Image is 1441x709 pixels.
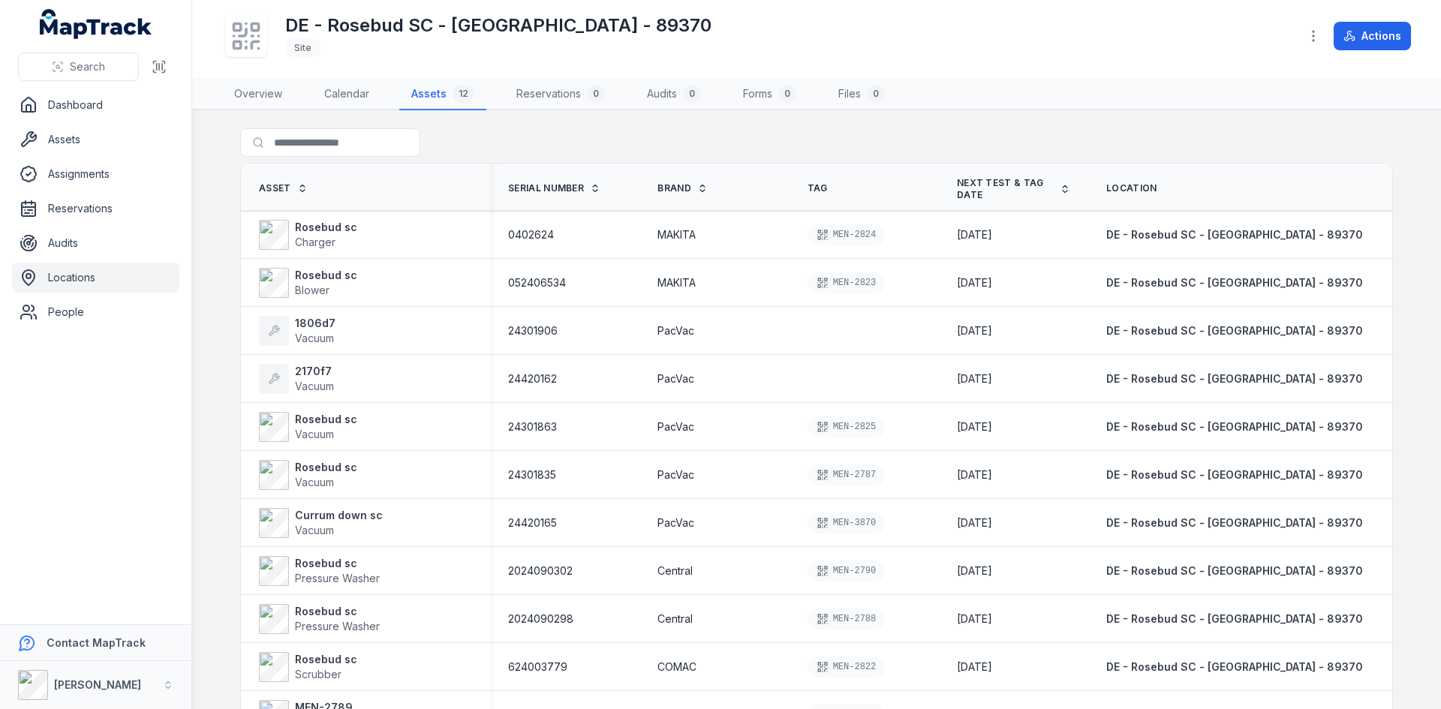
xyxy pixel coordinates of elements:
span: DE - Rosebud SC - [GEOGRAPHIC_DATA] - 89370 [1106,228,1363,241]
span: Blower [295,284,329,296]
span: [DATE] [957,612,992,625]
span: DE - Rosebud SC - [GEOGRAPHIC_DATA] - 89370 [1106,612,1363,625]
strong: [PERSON_NAME] [54,678,141,691]
time: 10/1/2025, 10:00:00 AM [957,611,992,626]
strong: Rosebud sc [295,556,380,571]
a: Rosebud scPressure Washer [259,604,380,634]
div: 0 [683,85,701,103]
span: DE - Rosebud SC - [GEOGRAPHIC_DATA] - 89370 [1106,372,1363,385]
span: [DATE] [957,276,992,289]
span: Vacuum [295,428,334,440]
span: PacVac [657,323,694,338]
time: 10/1/2025, 10:00:00 AM [957,419,992,434]
a: MapTrack [40,9,152,39]
a: DE - Rosebud SC - [GEOGRAPHIC_DATA] - 89370 [1106,515,1363,530]
span: 624003779 [508,659,567,674]
a: Audits0 [635,79,713,110]
div: Site [285,38,320,59]
span: DE - Rosebud SC - [GEOGRAPHIC_DATA] - 89370 [1106,276,1363,289]
span: Asset [259,182,291,194]
span: [DATE] [957,324,992,337]
a: Rosebud scBlower [259,268,357,298]
a: People [12,297,179,327]
a: Forms0 [731,79,808,110]
span: Tag [808,182,828,194]
a: Assignments [12,159,179,189]
div: MEN-2787 [808,464,886,485]
span: Scrubber [295,668,341,680]
span: 24301906 [508,323,558,338]
span: DE - Rosebud SC - [GEOGRAPHIC_DATA] - 89370 [1106,468,1363,481]
span: Next test & tag date [957,177,1054,201]
time: 6/30/2025, 10:00:00 AM [957,323,992,338]
a: DE - Rosebud SC - [GEOGRAPHIC_DATA] - 89370 [1106,275,1363,290]
span: Vacuum [295,524,334,536]
span: [DATE] [957,660,992,673]
span: DE - Rosebud SC - [GEOGRAPHIC_DATA] - 89370 [1106,324,1363,337]
strong: 1806d7 [295,316,335,331]
span: Serial Number [508,182,584,194]
div: 0 [587,85,605,103]
a: DE - Rosebud SC - [GEOGRAPHIC_DATA] - 89370 [1106,227,1363,242]
span: PacVac [657,467,694,482]
div: MEN-2788 [808,608,886,629]
time: 10/1/2025, 10:00:00 AM [957,467,992,482]
a: Rosebud scVacuum [259,460,357,490]
a: DE - Rosebud SC - [GEOGRAPHIC_DATA] - 89370 [1106,419,1363,434]
a: Dashboard [12,90,179,120]
span: Brand [657,182,691,194]
span: Vacuum [295,476,334,488]
div: 0 [867,85,885,103]
span: Search [70,59,105,74]
strong: 2170f7 [295,364,334,379]
span: DE - Rosebud SC - [GEOGRAPHIC_DATA] - 89370 [1106,564,1363,577]
span: DE - Rosebud SC - [GEOGRAPHIC_DATA] - 89370 [1106,420,1363,433]
strong: Contact MapTrack [47,636,146,649]
span: 24301863 [508,419,557,434]
strong: Rosebud sc [295,460,357,475]
time: 3/12/2026, 10:00:00 AM [957,515,992,530]
a: Audits [12,228,179,258]
span: Central [657,563,693,578]
span: DE - Rosebud SC - [GEOGRAPHIC_DATA] - 89370 [1106,660,1363,673]
a: 2170f7Vacuum [259,364,334,394]
span: PacVac [657,515,694,530]
a: DE - Rosebud SC - [GEOGRAPHIC_DATA] - 89370 [1106,563,1363,578]
div: MEN-2822 [808,656,886,677]
time: 10/1/2025, 12:00:00 AM [957,275,992,290]
a: Next test & tag date [957,177,1070,201]
a: DE - Rosebud SC - [GEOGRAPHIC_DATA] - 89370 [1106,371,1363,386]
span: PacVac [657,371,694,386]
a: Calendar [312,79,381,110]
strong: Rosebud sc [295,652,357,667]
a: Rosebud scCharger [259,220,357,250]
a: Currum down scVacuum [259,508,383,538]
a: Asset [259,182,308,194]
span: [DATE] [957,468,992,481]
span: [DATE] [957,564,992,577]
a: Reservations0 [504,79,617,110]
strong: Rosebud sc [295,412,357,427]
span: Vacuum [295,332,334,344]
span: COMAC [657,659,696,674]
a: Reservations [12,194,179,224]
span: Pressure Washer [295,620,380,632]
span: Vacuum [295,380,334,392]
a: Assets12 [399,79,486,110]
span: 0402624 [508,227,554,242]
span: [DATE] [957,228,992,241]
span: MAKITA [657,227,696,242]
span: 2024090302 [508,563,573,578]
strong: Rosebud sc [295,220,357,235]
span: Location [1106,182,1157,194]
a: Rosebud scPressure Washer [259,556,380,586]
span: 052406534 [508,275,566,290]
h1: DE - Rosebud SC - [GEOGRAPHIC_DATA] - 89370 [285,14,711,38]
div: MEN-2823 [808,272,886,293]
span: Central [657,611,693,626]
span: MAKITA [657,275,696,290]
a: Assets [12,125,179,155]
div: MEN-2790 [808,560,886,581]
span: PacVac [657,419,694,434]
strong: Rosebud sc [295,268,357,283]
